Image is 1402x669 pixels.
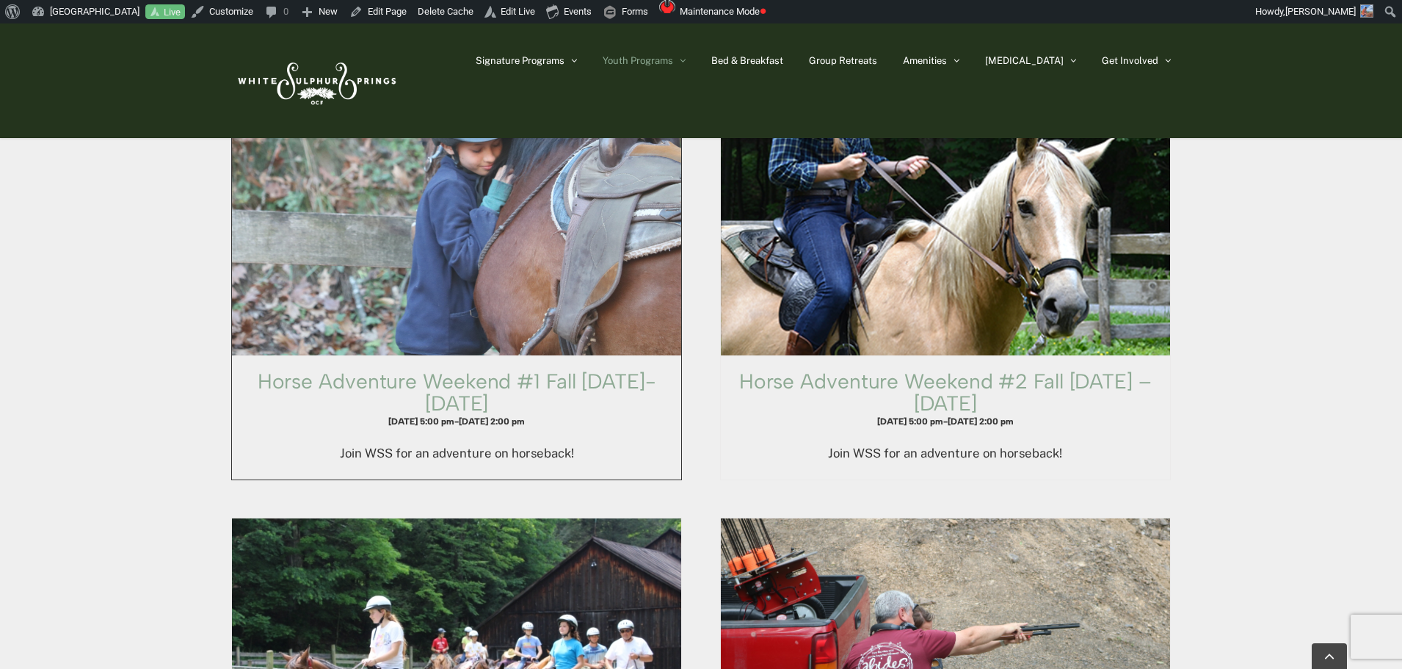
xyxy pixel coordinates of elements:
[459,416,525,427] span: [DATE] 2:00 pm
[877,416,943,427] span: [DATE] 5:00 pm
[948,416,1014,427] span: [DATE] 2:00 pm
[1285,6,1356,17] span: [PERSON_NAME]
[809,23,877,97] a: Group Retreats
[739,369,1152,416] a: Horse Adventure Weekend #2 Fall [DATE] – [DATE]
[1360,4,1373,18] img: SusannePappal-66x66.jpg
[735,443,1155,464] p: Join WSS for an adventure on horseback!
[1102,56,1158,65] span: Get Involved
[711,23,783,97] a: Bed & Breakfast
[603,23,686,97] a: Youth Programs
[903,56,947,65] span: Amenities
[232,50,681,355] a: Horse Adventure Weekend #1 Fall Wednesday-Friday
[809,56,877,65] span: Group Retreats
[711,56,783,65] span: Bed & Breakfast
[985,23,1076,97] a: [MEDICAL_DATA]
[903,23,959,97] a: Amenities
[247,415,667,428] h4: -
[985,56,1064,65] span: [MEDICAL_DATA]
[476,23,577,97] a: Signature Programs
[258,369,656,416] a: Horse Adventure Weekend #1 Fall [DATE]-[DATE]
[603,56,673,65] span: Youth Programs
[721,50,1170,355] a: Horse Adventure Weekend #2 Fall Friday – Sunday
[231,46,400,115] img: White Sulphur Springs Logo
[476,56,564,65] span: Signature Programs
[476,23,1171,97] nav: Main Menu Sticky
[145,4,185,20] a: Live
[735,415,1155,428] h4: -
[247,443,667,464] p: Join WSS for an adventure on horseback!
[388,416,454,427] span: [DATE] 5:00 pm
[1102,23,1171,97] a: Get Involved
